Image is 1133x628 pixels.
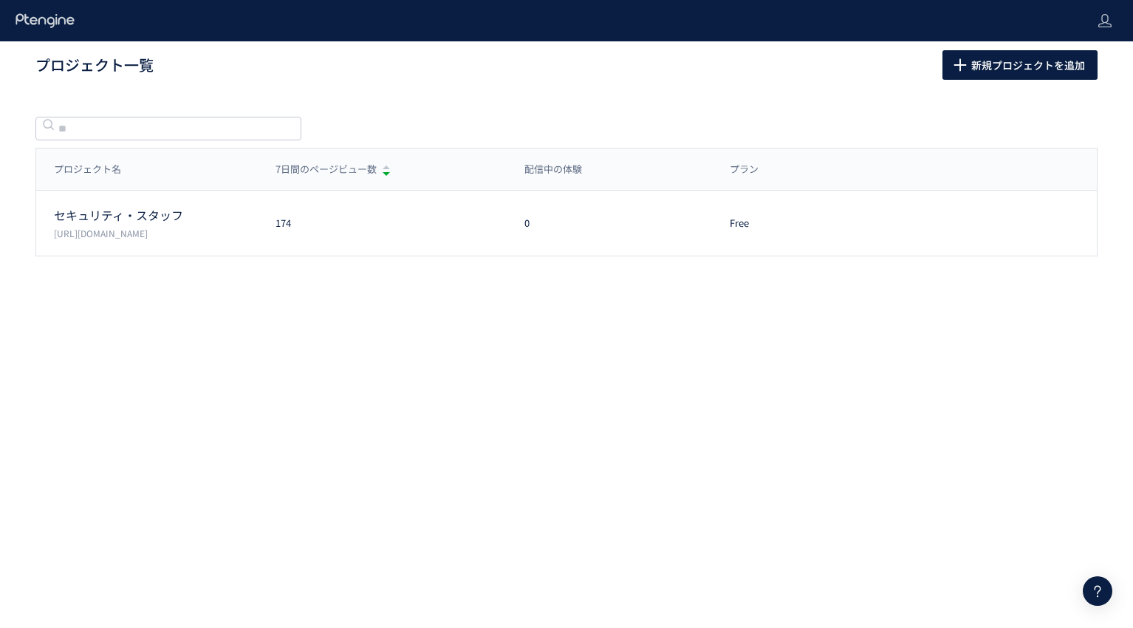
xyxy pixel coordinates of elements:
[54,227,258,239] p: https://lp.motivate-s.co.jp
[971,50,1085,80] span: 新規プロジェクトを追加
[712,216,875,231] div: Free
[54,163,121,177] span: プロジェクト名
[730,163,759,177] span: プラン
[54,207,258,224] p: セキュリティ・スタッフ
[275,163,377,177] span: 7日間のページビュー数
[524,163,582,177] span: 配信中の体験
[258,216,507,231] div: 174
[942,50,1098,80] button: 新規プロジェクトを追加
[35,55,910,76] h1: プロジェクト一覧
[507,216,712,231] div: 0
